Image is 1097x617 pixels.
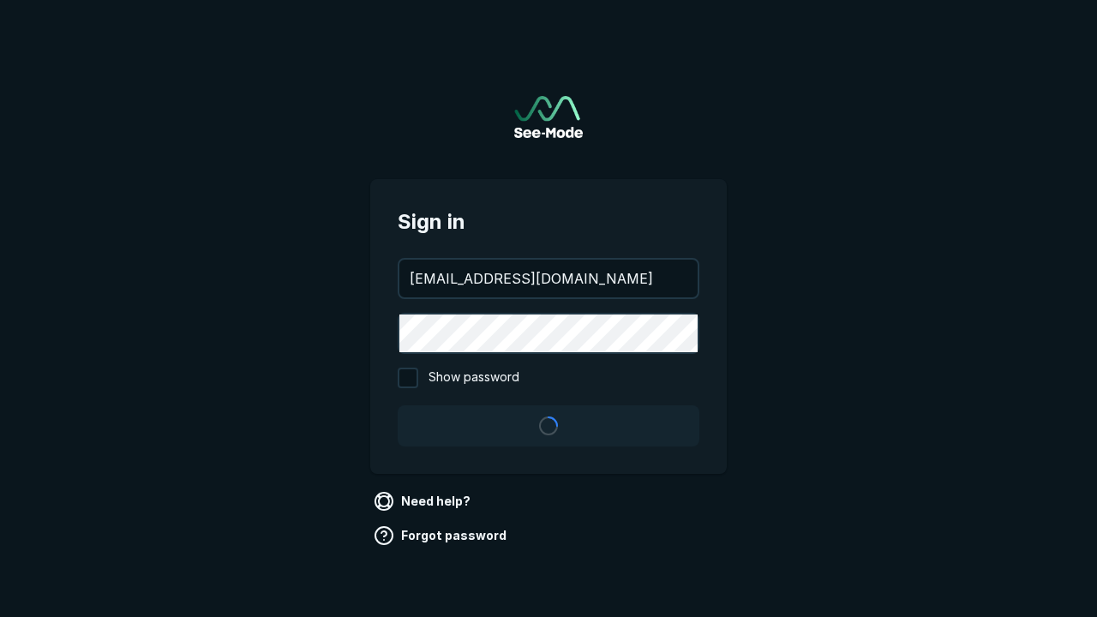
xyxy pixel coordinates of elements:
a: Forgot password [370,522,513,549]
span: Show password [429,368,519,388]
a: Go to sign in [514,96,583,138]
span: Sign in [398,207,699,237]
img: See-Mode Logo [514,96,583,138]
a: Need help? [370,488,477,515]
input: your@email.com [399,260,698,297]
